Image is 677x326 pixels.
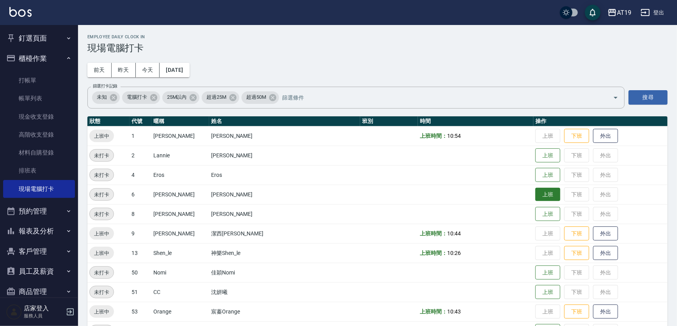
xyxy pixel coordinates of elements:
[564,129,589,143] button: 下班
[535,148,560,163] button: 上班
[617,8,631,18] div: AT19
[360,116,418,126] th: 班別
[533,116,668,126] th: 操作
[564,226,589,241] button: 下班
[130,263,151,282] td: 50
[535,188,560,201] button: 上班
[3,221,75,241] button: 報表及分析
[209,116,360,126] th: 姓名
[136,63,160,77] button: 今天
[3,281,75,302] button: 商品管理
[112,63,136,77] button: 昨天
[593,129,618,143] button: 外出
[90,151,114,160] span: 未打卡
[535,207,560,221] button: 上班
[3,180,75,198] a: 現場電腦打卡
[130,116,151,126] th: 代號
[89,249,114,257] span: 上班中
[151,302,209,321] td: Orange
[151,146,209,165] td: Lannie
[202,93,231,101] span: 超過25M
[6,304,22,320] img: Person
[3,48,75,69] button: 櫃檯作業
[93,83,117,89] label: 篩選打卡記錄
[209,126,360,146] td: [PERSON_NAME]
[447,308,461,315] span: 10:43
[280,91,599,104] input: 篩選條件
[24,305,64,312] h5: 店家登入
[151,126,209,146] td: [PERSON_NAME]
[160,63,189,77] button: [DATE]
[418,116,533,126] th: 時間
[151,243,209,263] td: Shen_le
[130,146,151,165] td: 2
[92,91,120,104] div: 未知
[130,224,151,243] td: 9
[122,93,152,101] span: 電腦打卡
[87,63,112,77] button: 前天
[3,144,75,162] a: 材料自購登錄
[420,308,447,315] b: 上班時間：
[87,34,668,39] h2: Employee Daily Clock In
[151,282,209,302] td: CC
[130,282,151,302] td: 51
[3,89,75,107] a: 帳單列表
[130,204,151,224] td: 8
[564,305,589,319] button: 下班
[209,243,360,263] td: 神樂Shen_le
[151,165,209,185] td: Eros
[535,168,560,182] button: 上班
[162,91,200,104] div: 25M以內
[90,191,114,199] span: 未打卡
[130,165,151,185] td: 4
[447,133,461,139] span: 10:54
[242,91,279,104] div: 超過50M
[9,7,32,17] img: Logo
[3,28,75,48] button: 釘選頁面
[130,302,151,321] td: 53
[90,171,114,179] span: 未打卡
[3,108,75,126] a: 現金收支登錄
[3,241,75,262] button: 客戶管理
[89,230,114,238] span: 上班中
[3,201,75,221] button: 預約管理
[3,162,75,180] a: 排班表
[151,116,209,126] th: 暱稱
[585,5,601,20] button: save
[535,285,560,299] button: 上班
[535,265,560,280] button: 上班
[420,230,447,237] b: 上班時間：
[122,91,160,104] div: 電腦打卡
[638,5,668,20] button: 登出
[202,91,239,104] div: 超過25M
[209,204,360,224] td: [PERSON_NAME]
[209,146,360,165] td: [PERSON_NAME]
[90,210,114,218] span: 未打卡
[3,126,75,144] a: 高階收支登錄
[24,312,64,319] p: 服務人員
[151,263,209,282] td: Nomi
[209,224,360,243] td: 潔西[PERSON_NAME]
[3,261,75,281] button: 員工及薪資
[92,93,112,101] span: 未知
[87,116,130,126] th: 狀態
[130,243,151,263] td: 13
[629,90,668,105] button: 搜尋
[209,165,360,185] td: Eros
[242,93,271,101] span: 超過50M
[420,250,447,256] b: 上班時間：
[151,204,209,224] td: [PERSON_NAME]
[87,43,668,53] h3: 現場電腦打卡
[130,126,151,146] td: 1
[130,185,151,204] td: 6
[609,91,622,104] button: Open
[447,230,461,237] span: 10:44
[564,246,589,260] button: 下班
[151,224,209,243] td: [PERSON_NAME]
[89,132,114,140] span: 上班中
[209,282,360,302] td: 沈妍曦
[151,185,209,204] td: [PERSON_NAME]
[3,71,75,89] a: 打帳單
[447,250,461,256] span: 10:26
[209,302,360,321] td: 宸蓁Orange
